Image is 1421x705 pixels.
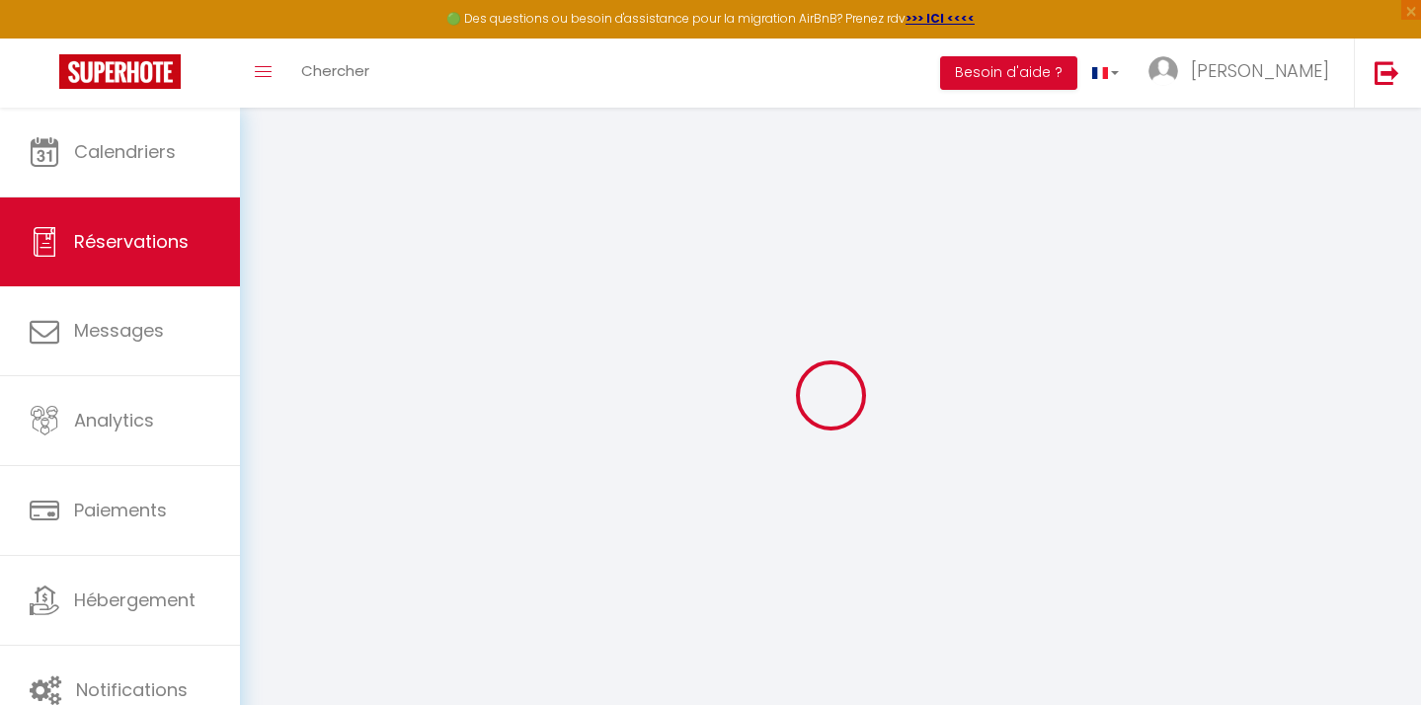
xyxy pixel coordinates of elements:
[74,318,164,343] span: Messages
[906,10,975,27] a: >>> ICI <<<<
[1191,58,1329,83] span: [PERSON_NAME]
[1148,56,1178,86] img: ...
[301,60,369,81] span: Chercher
[940,56,1077,90] button: Besoin d'aide ?
[74,498,167,522] span: Paiements
[74,587,196,612] span: Hébergement
[74,408,154,432] span: Analytics
[1134,39,1354,108] a: ... [PERSON_NAME]
[74,229,189,254] span: Réservations
[74,139,176,164] span: Calendriers
[1375,60,1399,85] img: logout
[76,677,188,702] span: Notifications
[286,39,384,108] a: Chercher
[59,54,181,89] img: Super Booking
